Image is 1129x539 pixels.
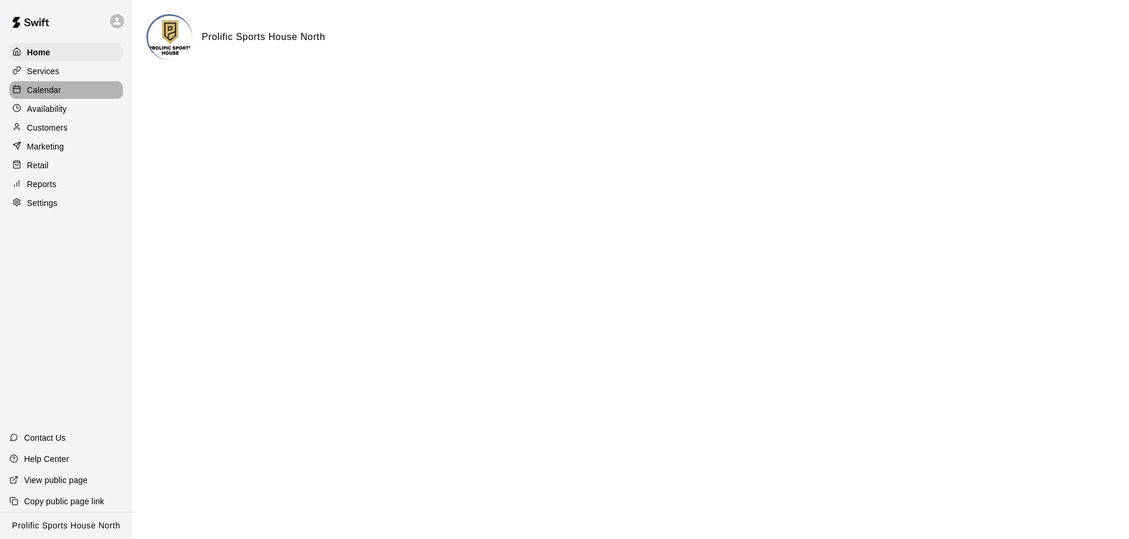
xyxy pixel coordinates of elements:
p: Settings [27,197,58,209]
a: Retail [9,157,123,174]
a: Availability [9,100,123,118]
a: Reports [9,175,123,193]
p: Services [27,65,59,77]
p: View public page [24,474,88,486]
a: Settings [9,194,123,212]
a: Home [9,44,123,61]
a: Marketing [9,138,123,155]
p: Contact Us [24,432,66,444]
p: Retail [27,159,49,171]
p: Copy public page link [24,495,104,507]
p: Marketing [27,141,64,152]
img: Prolific Sports House North logo [148,16,192,60]
h6: Prolific Sports House North [202,29,325,45]
a: Customers [9,119,123,137]
p: Home [27,46,51,58]
a: Services [9,62,123,80]
p: Calendar [27,84,61,96]
p: Prolific Sports House North [12,520,121,532]
a: Calendar [9,81,123,99]
p: Customers [27,122,68,134]
p: Reports [27,178,56,190]
p: Help Center [24,453,69,465]
p: Availability [27,103,67,115]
